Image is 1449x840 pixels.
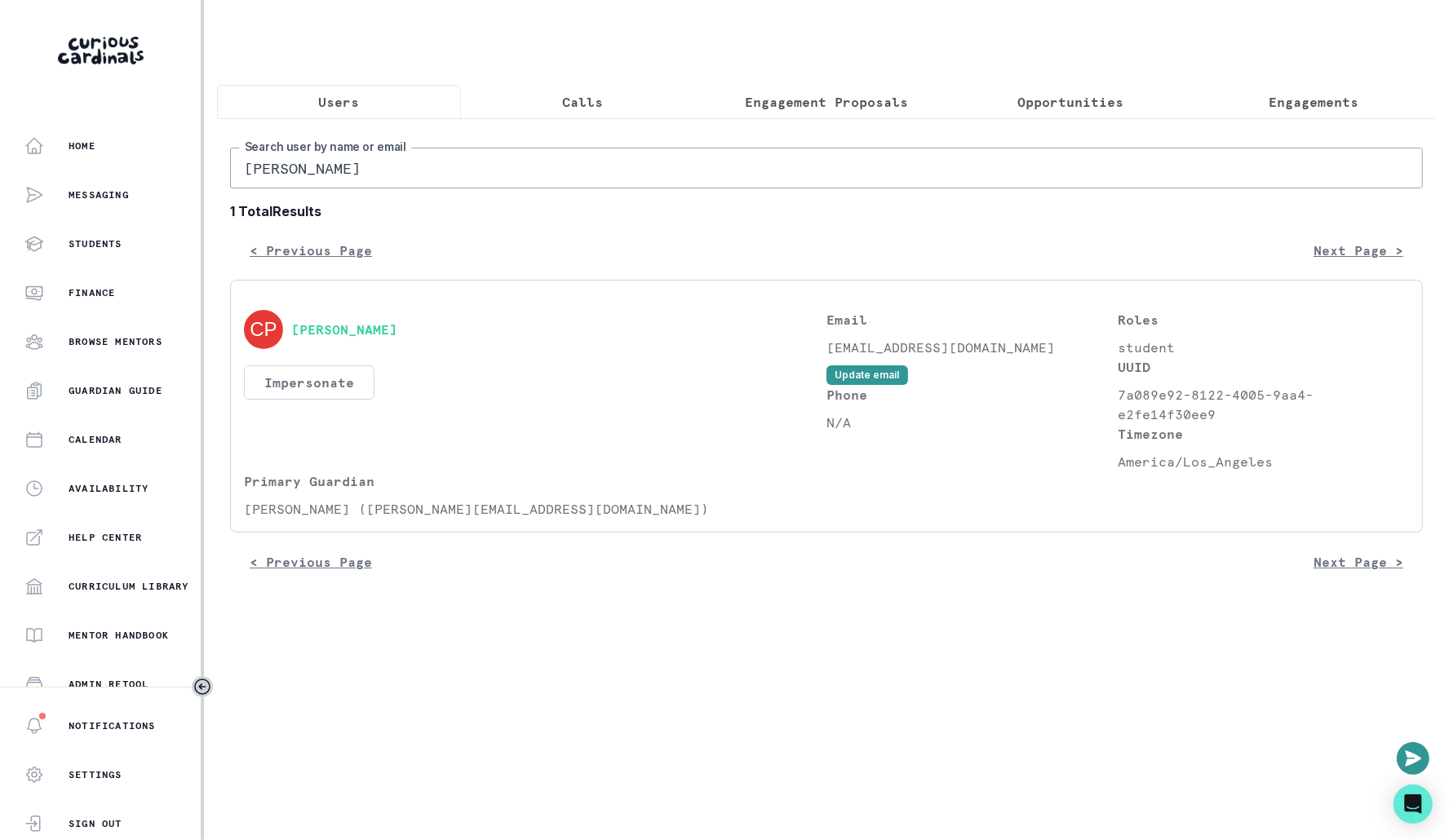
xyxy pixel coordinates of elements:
button: Update email [826,365,908,385]
p: Timezone [1118,424,1409,444]
p: Sign Out [69,817,122,830]
p: Messaging [69,188,129,201]
button: Toggle sidebar [192,676,213,697]
img: svg [244,310,283,349]
p: Engagement Proposals [745,92,908,112]
p: Availability [69,482,148,495]
p: Home [69,139,95,153]
p: Notifications [69,719,156,732]
p: Roles [1118,310,1409,329]
p: Primary Guardian [244,471,826,491]
p: 7a089e92-8122-4005-9aa4-e2fe14f30ee9 [1118,385,1409,424]
p: Students [69,237,122,250]
p: Opportunities [1017,92,1123,112]
p: Calendar [69,433,122,446]
button: < Previous Page [230,546,392,578]
b: 1 Total Results [230,201,1423,221]
p: Admin Retool [69,678,148,691]
div: Open Intercom Messenger [1394,785,1433,824]
p: Help Center [69,531,142,544]
p: UUID [1118,357,1409,377]
p: N/A [826,413,1118,432]
p: Browse Mentors [69,335,162,348]
button: Impersonate [244,365,374,400]
p: Guardian Guide [69,384,162,397]
p: Settings [69,768,122,781]
button: Next Page > [1294,546,1423,578]
p: student [1118,338,1409,357]
p: Finance [69,286,115,299]
p: Users [318,92,359,112]
button: < Previous Page [230,234,392,267]
button: [PERSON_NAME] [291,321,397,338]
p: [PERSON_NAME] ([PERSON_NAME][EMAIL_ADDRESS][DOMAIN_NAME]) [244,499,826,519]
p: [EMAIL_ADDRESS][DOMAIN_NAME] [826,338,1118,357]
img: Curious Cardinals Logo [58,37,144,64]
p: Mentor Handbook [69,629,169,642]
p: Curriculum Library [69,580,189,593]
p: Engagements [1270,92,1359,112]
button: Open or close messaging widget [1397,742,1429,775]
p: Phone [826,385,1118,405]
p: Calls [562,92,603,112]
p: America/Los_Angeles [1118,452,1409,471]
p: Email [826,310,1118,329]
button: Next Page > [1294,234,1423,267]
